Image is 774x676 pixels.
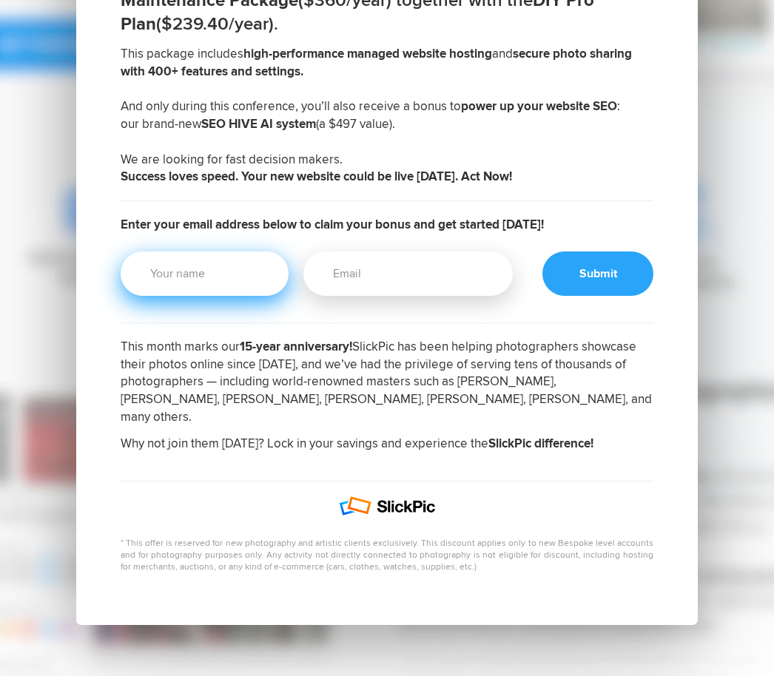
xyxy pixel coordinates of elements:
[121,45,653,201] h2: This package includes and And only during this conference, you’ll also receive a bonus to : our b...
[461,98,617,114] b: power up your website SEO
[121,338,653,462] h2: This month marks our SlickPic has been helping photographers showcase their photos online since [...
[121,169,512,184] b: Success loves speed. Your new website could be live [DATE]. Act Now!
[121,251,289,296] input: Your name
[121,217,544,232] b: Enter your email address below to claim your bonus and get started [DATE]!
[243,46,492,61] b: high-performance managed website hosting
[488,436,593,451] b: SlickPic difference!
[201,116,316,132] b: SEO HIVE AI system
[303,251,513,296] input: Email
[121,538,653,573] p: * This offer is reserved for new photography and artistic clients exclusively. This discount appl...
[240,339,352,354] b: 15-year anniversary!
[339,496,435,516] img: SlickPic
[121,46,632,79] b: secure photo sharing with 400+ features and settings.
